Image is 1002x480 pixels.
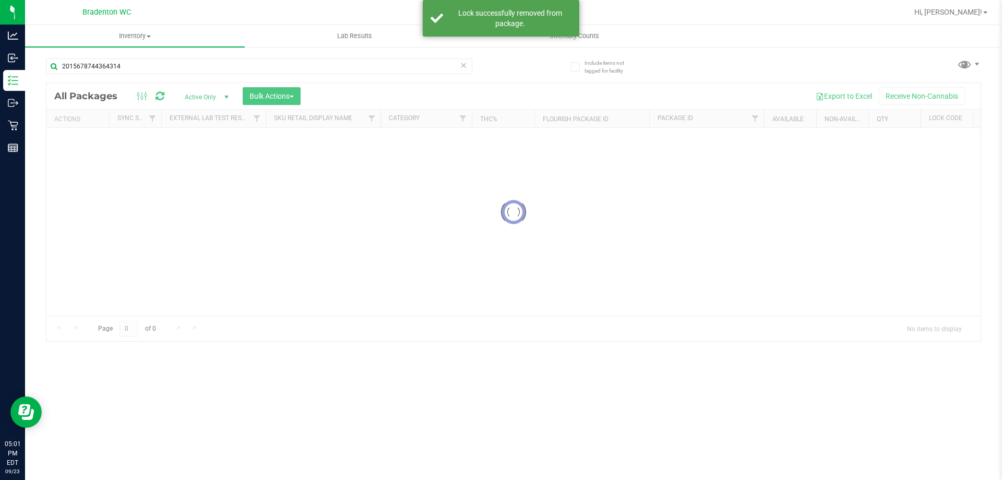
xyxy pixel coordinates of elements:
[584,59,637,75] span: Include items not tagged for facility
[25,25,245,47] a: Inventory
[8,98,18,108] inline-svg: Outbound
[82,8,131,17] span: Bradenton WC
[8,120,18,131] inline-svg: Retail
[5,439,20,467] p: 05:01 PM EDT
[449,8,571,29] div: Lock successfully removed from package.
[8,30,18,41] inline-svg: Analytics
[8,75,18,86] inline-svg: Inventory
[8,53,18,63] inline-svg: Inbound
[10,396,42,428] iframe: Resource center
[5,467,20,475] p: 09/23
[25,31,245,41] span: Inventory
[245,25,464,47] a: Lab Results
[323,31,386,41] span: Lab Results
[46,58,472,74] input: Search Package ID, Item Name, SKU, Lot or Part Number...
[460,58,467,72] span: Clear
[8,143,18,153] inline-svg: Reports
[914,8,982,16] span: Hi, [PERSON_NAME]!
